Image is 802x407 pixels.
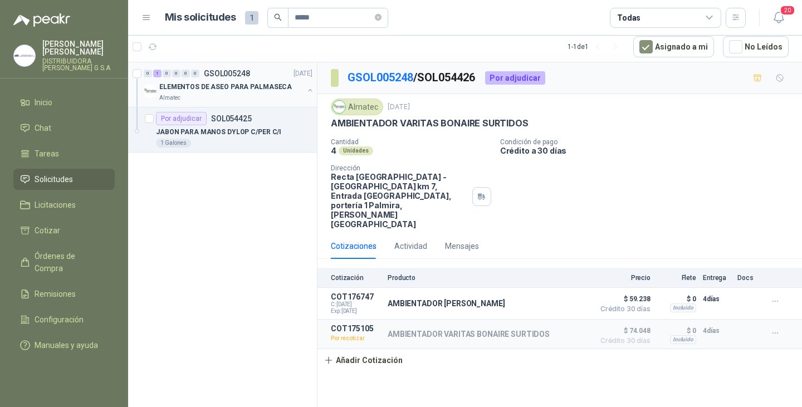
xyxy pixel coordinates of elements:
div: Todas [617,12,640,24]
span: $ 74.048 [595,324,651,337]
p: COT175105 [331,324,381,333]
div: Unidades [339,146,373,155]
span: Solicitudes [35,173,73,185]
a: Remisiones [13,283,115,305]
div: Por adjudicar [156,112,207,125]
p: 4 días [703,292,731,306]
a: Cotizar [13,220,115,241]
button: Asignado a mi [633,36,714,57]
a: Solicitudes [13,169,115,190]
div: Actividad [394,240,427,252]
span: Exp: [DATE] [331,308,381,315]
p: [PERSON_NAME] [PERSON_NAME] [42,40,115,56]
p: AMBIENTADOR [PERSON_NAME] [388,299,505,308]
p: Almatec [159,94,180,102]
p: COT176747 [331,292,381,301]
p: DISTRIBUIDORA [PERSON_NAME] G S.A [42,58,115,71]
div: 0 [182,70,190,77]
img: Company Logo [144,85,157,98]
div: 0 [191,70,199,77]
p: ELEMENTOS DE ASEO PARA PALMASECA [159,82,292,92]
button: 20 [769,8,789,28]
p: Crédito a 30 días [500,146,798,155]
span: Licitaciones [35,199,76,211]
span: close-circle [375,12,382,23]
a: 0 1 0 0 0 0 GSOL005248[DATE] Company LogoELEMENTOS DE ASEO PARA PALMASECAAlmatec [144,67,315,102]
p: SOL054425 [211,115,252,122]
span: close-circle [375,14,382,21]
span: Inicio [35,96,52,109]
p: Precio [595,274,651,282]
p: JABON PARA MANOS DYLOP C/PER C/I [156,127,281,138]
p: [DATE] [388,102,410,112]
a: Configuración [13,309,115,330]
div: Cotizaciones [331,240,376,252]
p: / SOL054426 [348,69,476,86]
a: Inicio [13,92,115,113]
div: Incluido [670,335,696,344]
span: Chat [35,122,51,134]
a: Órdenes de Compra [13,246,115,279]
p: 4 días [703,324,731,337]
span: 20 [780,5,795,16]
span: Crédito 30 días [595,306,651,312]
p: Por recotizar [331,333,381,344]
button: Añadir Cotización [317,349,409,371]
span: Órdenes de Compra [35,250,104,274]
a: Manuales y ayuda [13,335,115,356]
p: [DATE] [294,68,312,79]
span: Configuración [35,313,84,326]
div: 0 [144,70,152,77]
a: GSOL005248 [348,71,413,84]
p: Producto [388,274,588,282]
img: Company Logo [333,101,345,113]
p: 4 [331,146,336,155]
p: Condición de pago [500,138,798,146]
span: Cotizar [35,224,60,237]
div: Almatec [331,99,383,115]
p: Cantidad [331,138,491,146]
span: C: [DATE] [331,301,381,308]
p: $ 0 [657,324,696,337]
div: 1 Galones [156,139,191,148]
div: Incluido [670,303,696,312]
span: Remisiones [35,288,76,300]
p: Dirección [331,164,468,172]
a: Tareas [13,143,115,164]
div: Por adjudicar [485,71,545,85]
div: Mensajes [445,240,479,252]
span: Tareas [35,148,59,160]
span: search [274,13,282,21]
p: Entrega [703,274,731,282]
span: Crédito 30 días [595,337,651,344]
img: Company Logo [14,45,35,66]
p: Docs [737,274,760,282]
p: AMBIENTADOR VARITAS BONAIRE SURTIDOS [388,330,550,339]
span: $ 59.238 [595,292,651,306]
img: Logo peakr [13,13,70,27]
p: GSOL005248 [204,70,250,77]
div: 0 [172,70,180,77]
p: Cotización [331,274,381,282]
a: Chat [13,117,115,139]
p: Recta [GEOGRAPHIC_DATA] - [GEOGRAPHIC_DATA] km 7, Entrada [GEOGRAPHIC_DATA], portería 1 Palmira ,... [331,172,468,229]
div: 0 [163,70,171,77]
p: Flete [657,274,696,282]
a: Licitaciones [13,194,115,215]
p: AMBIENTADOR VARITAS BONAIRE SURTIDOS [331,117,529,129]
h1: Mis solicitudes [165,9,236,26]
a: Por adjudicarSOL054425JABON PARA MANOS DYLOP C/PER C/I1 Galones [128,107,317,153]
p: $ 0 [657,292,696,306]
div: 1 [153,70,162,77]
button: No Leídos [723,36,789,57]
span: Manuales y ayuda [35,339,98,351]
div: 1 - 1 de 1 [568,38,624,56]
span: 1 [245,11,258,24]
